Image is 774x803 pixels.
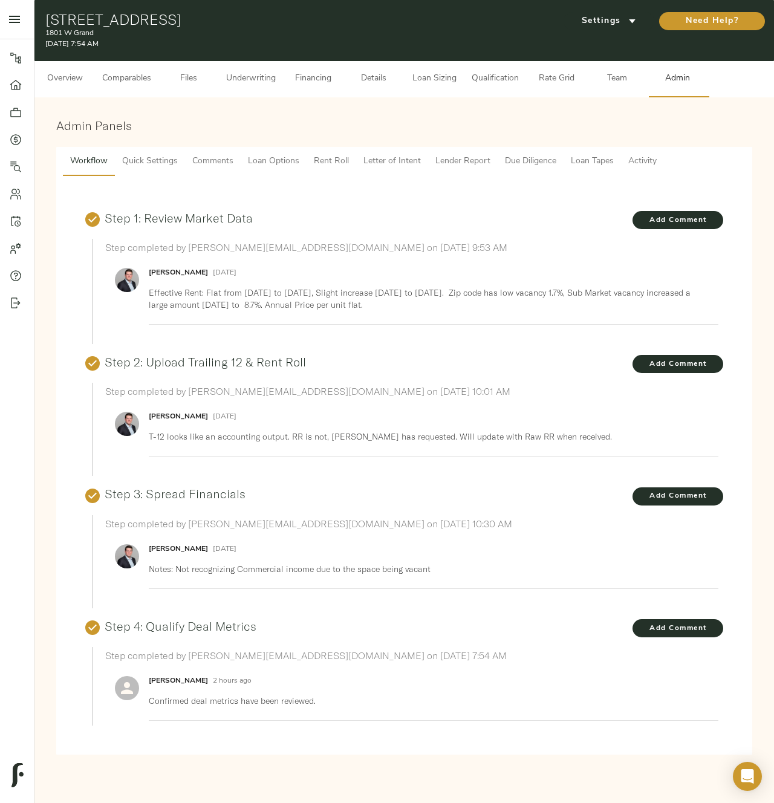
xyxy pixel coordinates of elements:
h6: Step completed by [PERSON_NAME][EMAIL_ADDRESS][DOMAIN_NAME] on [DATE] 10:30 AM [105,515,719,532]
button: Add Comment [633,487,723,506]
p: [DATE] 7:54 AM [45,39,524,50]
strong: [PERSON_NAME] [149,677,208,684]
span: Underwriting [226,71,276,86]
span: Settings [576,14,642,29]
h6: Step completed by [PERSON_NAME][EMAIL_ADDRESS][DOMAIN_NAME] on [DATE] 7:54 AM [105,647,719,664]
strong: [PERSON_NAME] [149,269,208,276]
button: Add Comment [633,211,723,229]
span: Admin [654,71,700,86]
img: ACg8ocIz5g9J6yCiuTqIbLSOf7QS26iXPmlYHhlR4Dia-I2p_gZrFA=s96-c [115,544,139,568]
button: Add Comment [633,619,723,637]
a: Step 4: Qualify Deal Metrics [105,619,256,634]
span: Loan Sizing [411,71,457,86]
a: Step 3: Spread Financials [105,486,246,501]
span: Qualification [472,71,519,86]
a: Step 2: Upload Trailing 12 & Rent Roll [105,354,306,369]
h6: Step completed by [PERSON_NAME][EMAIL_ADDRESS][DOMAIN_NAME] on [DATE] 9:53 AM [105,239,719,256]
span: [DATE] [213,269,236,276]
span: Lender Report [435,154,490,169]
span: 2 hours ago [213,677,252,684]
span: Add Comment [633,214,723,227]
span: Overview [42,71,88,86]
span: Loan Options [248,154,299,169]
span: Due Diligence [505,154,556,169]
span: Add Comment [633,622,723,635]
p: Effective Rent: Flat from [DATE] to [DATE], Slight increase [DATE] to [DATE]. Zip code has low va... [149,287,709,311]
span: [DATE] [213,413,236,420]
button: Need Help? [659,12,765,30]
button: Settings [564,12,654,30]
span: Rent Roll [314,154,349,169]
span: Loan Tapes [571,154,614,169]
span: Comments [192,154,233,169]
a: Step 1: Review Market Data [105,210,253,226]
h6: Step completed by [PERSON_NAME][EMAIL_ADDRESS][DOMAIN_NAME] on [DATE] 10:01 AM [105,383,719,400]
span: Comparables [102,71,151,86]
p: 1801 W Grand [45,28,524,39]
span: Need Help? [671,14,753,29]
span: Files [166,71,212,86]
strong: [PERSON_NAME] [149,545,208,553]
div: Open Intercom Messenger [733,762,762,791]
span: Quick Settings [122,154,178,169]
span: [DATE] [213,545,236,553]
img: ACg8ocIz5g9J6yCiuTqIbLSOf7QS26iXPmlYHhlR4Dia-I2p_gZrFA=s96-c [115,412,139,436]
span: Activity [628,154,657,169]
span: Letter of Intent [363,154,421,169]
p: Confirmed deal metrics have been reviewed. [149,695,709,707]
img: logo [11,763,24,787]
h1: [STREET_ADDRESS] [45,11,524,28]
span: Team [594,71,640,86]
img: ACg8ocIz5g9J6yCiuTqIbLSOf7QS26iXPmlYHhlR4Dia-I2p_gZrFA=s96-c [115,268,139,292]
span: Rate Grid [533,71,579,86]
span: Add Comment [633,490,723,502]
span: Financing [290,71,336,86]
span: Workflow [70,154,108,169]
p: Notes: Not recognizing Commercial income due to the space being vacant [149,563,709,575]
h3: Admin Panels [56,119,753,132]
p: T-12 looks like an accounting output. RR is not, [PERSON_NAME] has requested. Will update with Ra... [149,431,709,443]
button: Add Comment [633,355,723,373]
span: Details [351,71,397,86]
span: Add Comment [633,358,723,371]
strong: [PERSON_NAME] [149,413,208,420]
